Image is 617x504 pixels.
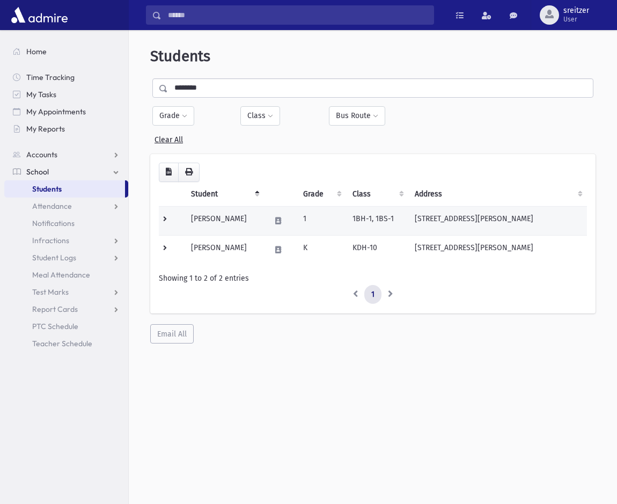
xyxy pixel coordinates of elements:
a: 1 [364,285,381,304]
a: Report Cards [4,301,128,318]
button: Print [178,163,200,182]
span: Notifications [32,218,75,228]
a: My Tasks [4,86,128,103]
span: Time Tracking [26,72,75,82]
span: Report Cards [32,304,78,314]
a: Student Logs [4,249,128,266]
button: Grade [152,106,194,126]
button: Email All [150,324,194,344]
a: Teacher Schedule [4,335,128,352]
td: 1 [297,206,346,235]
span: Accounts [26,150,57,159]
a: Students [4,180,125,198]
th: Student: activate to sort column descending [185,182,263,207]
button: Class [240,106,280,126]
span: Students [150,47,210,65]
span: My Reports [26,124,65,134]
a: PTC Schedule [4,318,128,335]
a: Attendance [4,198,128,215]
a: Infractions [4,232,128,249]
td: [STREET_ADDRESS][PERSON_NAME] [408,206,587,235]
th: Address: activate to sort column ascending [408,182,587,207]
a: Clear All [155,131,183,144]
td: [STREET_ADDRESS][PERSON_NAME] [408,235,587,264]
a: Home [4,43,128,60]
th: Grade: activate to sort column ascending [297,182,346,207]
button: Bus Route [329,106,385,126]
input: Search [161,5,434,25]
span: Home [26,47,47,56]
div: Showing 1 to 2 of 2 entries [159,273,587,284]
span: My Appointments [26,107,86,116]
button: CSV [159,163,179,182]
td: K [297,235,346,264]
a: Test Marks [4,283,128,301]
span: Attendance [32,201,72,211]
a: Time Tracking [4,69,128,86]
a: School [4,163,128,180]
a: Notifications [4,215,128,232]
span: sreitzer [563,6,589,15]
td: [PERSON_NAME] [185,206,263,235]
a: Accounts [4,146,128,163]
th: Class: activate to sort column ascending [346,182,408,207]
img: AdmirePro [9,4,70,26]
span: Test Marks [32,287,69,297]
span: User [563,15,589,24]
span: PTC Schedule [32,322,78,331]
span: Students [32,184,62,194]
span: Teacher Schedule [32,339,92,348]
span: My Tasks [26,90,56,99]
a: Meal Attendance [4,266,128,283]
td: [PERSON_NAME] [185,235,263,264]
span: Infractions [32,236,69,245]
span: Student Logs [32,253,76,262]
a: My Reports [4,120,128,137]
span: Meal Attendance [32,270,90,280]
a: My Appointments [4,103,128,120]
td: KDH-10 [346,235,408,264]
span: School [26,167,49,177]
td: 1BH-1, 1BS-1 [346,206,408,235]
